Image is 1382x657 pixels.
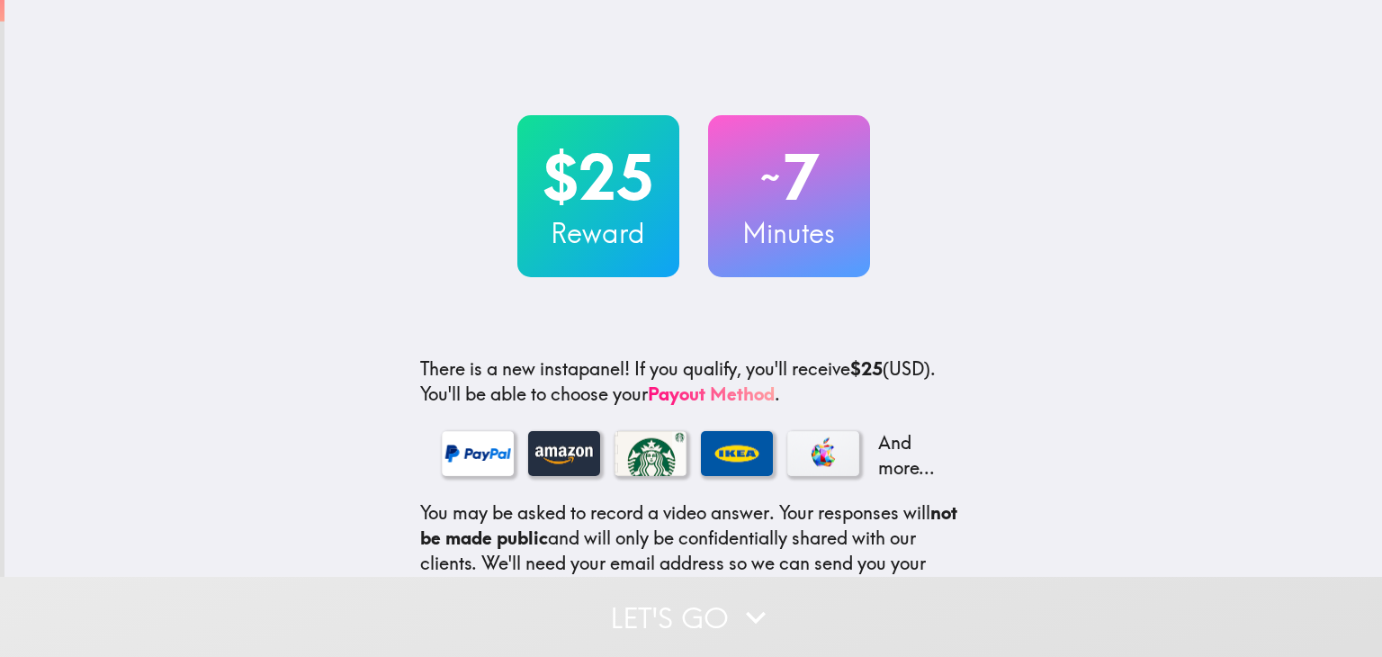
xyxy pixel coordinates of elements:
[517,214,679,252] h3: Reward
[420,356,967,407] p: If you qualify, you'll receive (USD) . You'll be able to choose your .
[758,150,783,204] span: ~
[648,382,775,405] a: Payout Method
[708,214,870,252] h3: Minutes
[708,140,870,214] h2: 7
[420,500,967,601] p: You may be asked to record a video answer. Your responses will and will only be confidentially sh...
[420,501,957,549] b: not be made public
[874,430,946,481] p: And more...
[517,140,679,214] h2: $25
[420,357,630,380] span: There is a new instapanel!
[850,357,883,380] b: $25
